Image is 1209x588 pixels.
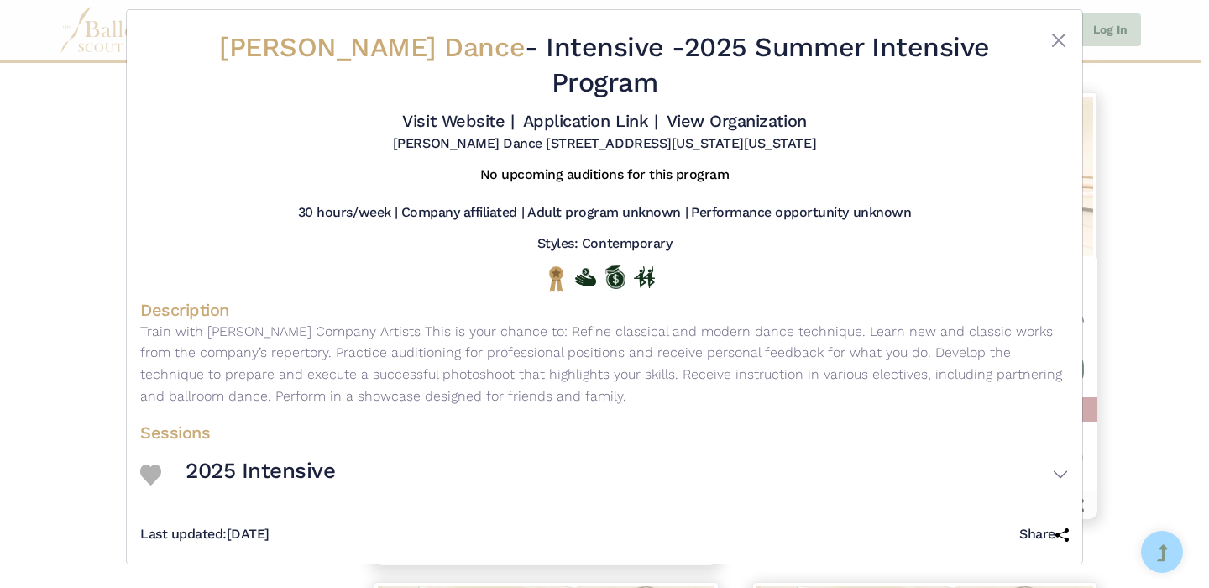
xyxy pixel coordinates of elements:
[667,111,807,131] a: View Organization
[575,268,596,286] img: Offers Financial Aid
[402,111,514,131] a: Visit Website |
[140,526,270,543] h5: [DATE]
[140,526,227,542] span: Last updated:
[527,204,688,222] h5: Adult program unknown |
[140,422,1069,444] h4: Sessions
[393,135,816,153] h5: [PERSON_NAME] Dance [STREET_ADDRESS][US_STATE][US_STATE]
[546,31,684,63] span: Intensive -
[691,204,911,222] h5: Performance opportunity unknown
[523,111,657,131] a: Application Link |
[140,299,1069,321] h4: Description
[186,457,335,486] h3: 2025 Intensive
[604,265,625,289] img: Offers Scholarship
[401,204,524,222] h5: Company affiliated |
[537,235,672,253] h5: Styles: Contemporary
[546,265,567,291] img: National
[1049,30,1069,50] button: Close
[140,465,161,486] img: Heart
[480,166,730,184] h5: No upcoming auditions for this program
[140,321,1069,407] p: Train with [PERSON_NAME] Company Artists This is your chance to: Refine classical and modern danc...
[186,450,1069,499] button: 2025 Intensive
[1019,526,1069,543] h5: Share
[298,204,398,222] h5: 30 hours/week |
[217,30,992,100] h2: - 2025 Summer Intensive Program
[634,266,655,288] img: In Person
[219,31,525,63] span: [PERSON_NAME] Dance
